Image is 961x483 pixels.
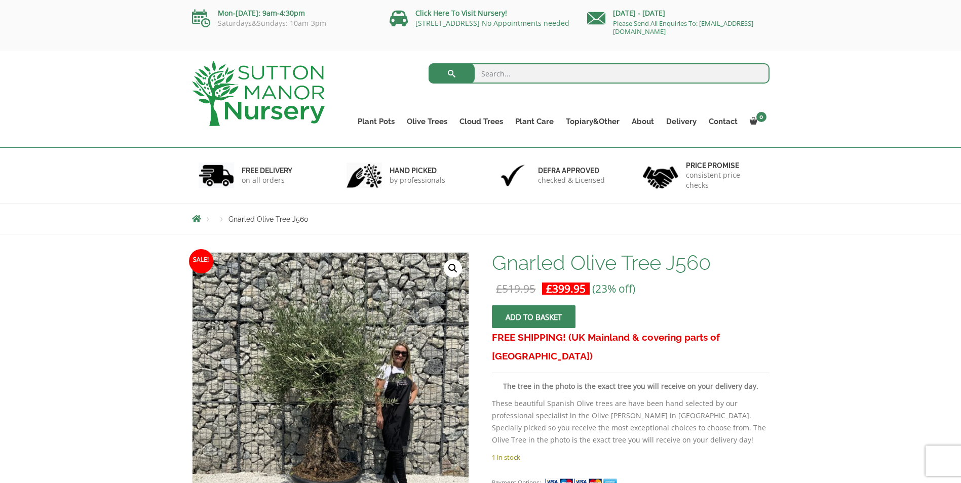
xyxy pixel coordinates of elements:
[228,215,309,223] span: Gnarled Olive Tree J560
[495,163,530,188] img: 3.jpg
[538,175,605,185] p: checked & Licensed
[703,114,744,129] a: Contact
[496,281,535,296] bdi: 519.95
[744,114,770,129] a: 0
[686,161,763,170] h6: Price promise
[492,397,769,446] p: These beautiful Spanish Olive trees are have been hand selected by our professional specialist in...
[538,166,605,175] h6: Defra approved
[242,175,292,185] p: on all orders
[496,281,502,296] span: £
[444,259,462,277] a: View full-screen image gallery
[626,114,660,129] a: About
[560,114,626,129] a: Topiary&Other
[587,7,770,19] p: [DATE] - [DATE]
[429,63,770,84] input: Search...
[415,8,507,18] a: Click Here To Visit Nursery!
[192,7,374,19] p: Mon-[DATE]: 9am-4:30pm
[686,170,763,190] p: consistent price checks
[492,305,575,328] button: Add to basket
[592,281,635,296] span: (23% off)
[192,215,770,223] nav: Breadcrumbs
[401,114,453,129] a: Olive Trees
[613,19,753,36] a: Please Send All Enquiries To: [EMAIL_ADDRESS][DOMAIN_NAME]
[415,18,569,28] a: [STREET_ADDRESS] No Appointments needed
[546,281,552,296] span: £
[242,166,292,175] h6: FREE DELIVERY
[509,114,560,129] a: Plant Care
[492,328,769,366] h3: FREE SHIPPING! (UK Mainland & covering parts of [GEOGRAPHIC_DATA])
[503,381,758,391] strong: The tree in the photo is the exact tree you will receive on your delivery day.
[390,175,445,185] p: by professionals
[347,163,382,188] img: 2.jpg
[643,160,678,191] img: 4.jpg
[756,112,766,122] span: 0
[390,166,445,175] h6: hand picked
[199,163,234,188] img: 1.jpg
[192,19,374,27] p: Saturdays&Sundays: 10am-3pm
[660,114,703,129] a: Delivery
[546,281,586,296] bdi: 399.95
[352,114,401,129] a: Plant Pots
[492,451,769,463] p: 1 in stock
[453,114,509,129] a: Cloud Trees
[192,61,325,126] img: logo
[492,252,769,273] h1: Gnarled Olive Tree J560
[189,249,213,273] span: Sale!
